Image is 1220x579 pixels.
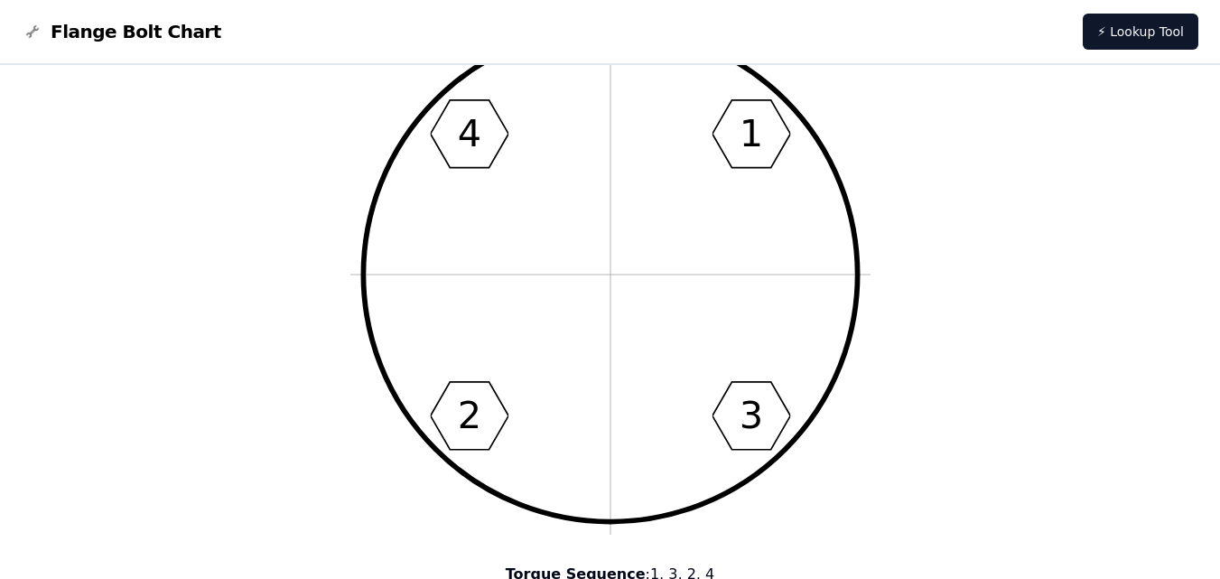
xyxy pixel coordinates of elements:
text: 2 [457,394,480,437]
text: 4 [457,112,480,155]
text: 3 [739,394,762,437]
a: ⚡ Lookup Tool [1083,14,1198,50]
text: 1 [739,112,762,155]
span: Flange Bolt Chart [51,19,221,44]
img: Flange Bolt Chart Logo [22,21,43,42]
a: Flange Bolt Chart LogoFlange Bolt Chart [22,19,221,44]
